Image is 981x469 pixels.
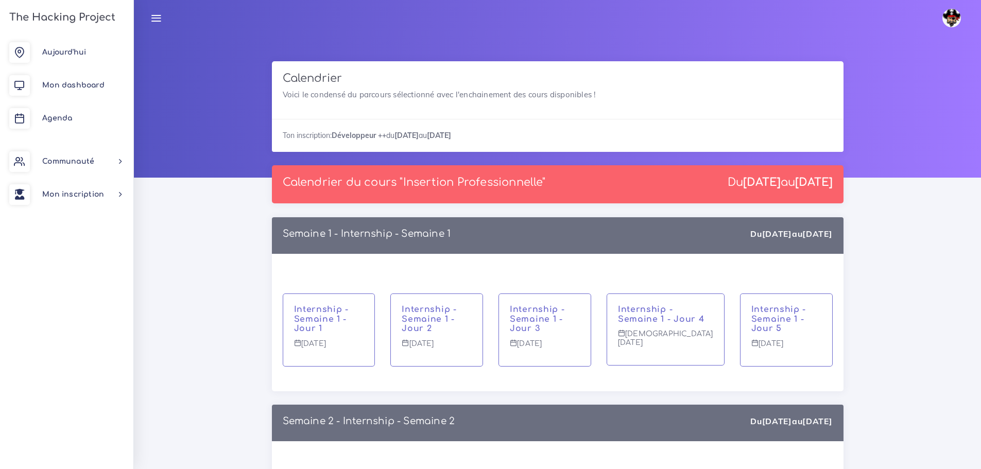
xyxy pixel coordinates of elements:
a: Internship - Semaine 1 - Jour 2 [402,305,456,334]
img: avatar [942,9,961,27]
span: Agenda [42,114,72,122]
a: Internship - Semaine 1 - Jour 5 [751,305,806,334]
a: Internship - Semaine 1 - Jour 4 [618,305,704,324]
strong: [DATE] [802,416,832,426]
div: Ton inscription: du au [272,119,844,151]
strong: [DATE] [802,229,832,239]
strong: [DATE] [394,131,419,140]
strong: Développeur ++ [332,131,386,140]
span: Mon dashboard [42,81,105,89]
p: [DEMOGRAPHIC_DATA][DATE] [618,329,713,355]
a: Semaine 2 - Internship - Semaine 2 [283,416,455,426]
div: Du au [728,176,833,189]
strong: [DATE] [427,131,451,140]
strong: [DATE] [795,176,833,188]
p: [DATE] [751,339,821,356]
h3: Calendrier [283,72,833,85]
p: [DATE] [510,339,580,356]
strong: [DATE] [762,229,792,239]
span: Communauté [42,158,94,165]
div: Du au [750,415,832,427]
p: Voici le condensé du parcours sélectionné avec l'enchainement des cours disponibles ! [283,89,833,101]
strong: [DATE] [762,416,792,426]
span: Mon inscription [42,190,104,198]
a: Internship - Semaine 1 - Jour 1 [294,305,349,334]
h3: The Hacking Project [6,12,115,23]
span: Aujourd'hui [42,48,86,56]
p: [DATE] [294,339,364,356]
p: [DATE] [402,339,472,356]
div: Du au [750,228,832,240]
a: Semaine 1 - Internship - Semaine 1 [283,229,451,239]
a: Internship - Semaine 1 - Jour 3 [510,305,564,334]
strong: [DATE] [743,176,781,188]
p: Calendrier du cours "Insertion Professionnelle" [283,176,545,189]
